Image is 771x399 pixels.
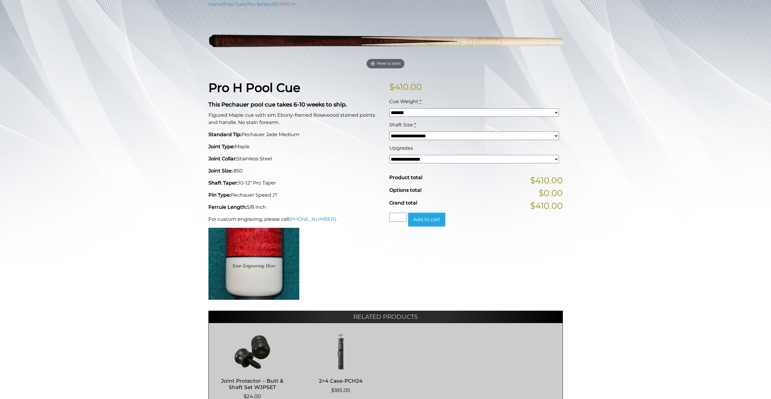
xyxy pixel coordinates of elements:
[224,2,246,7] a: Pool Cues
[208,12,563,71] img: PRO-H.png
[389,200,417,206] span: Grand total
[530,199,563,212] span: $410.00
[389,187,421,193] span: Options total
[389,99,418,104] span: Cue Weight
[208,204,382,211] p: 5/8 inch
[208,216,382,223] p: For custom engraving, please call
[208,80,300,95] strong: Pro H Pool Cue
[208,101,347,108] strong: This Pechauer pool cue takes 6-10 weeks to ship.
[289,216,337,222] a: [PHONE_NUMBER].
[208,131,382,138] p: Pechauer Jade Medium
[389,145,413,151] span: Upgrades
[530,174,563,187] span: $410.00
[208,191,382,199] p: Pechauer Speed JT
[414,122,416,128] abbr: required
[208,144,235,149] strong: Joint Type:
[303,334,378,370] img: 2x4 Case-PCH24
[408,213,445,227] button: Add to cart
[208,311,563,323] h2: Related products
[208,1,563,8] nav: Breadcrumb
[208,12,563,71] a: Hover to zoom
[208,156,237,162] strong: Joint Collar:
[208,143,382,150] p: Maple
[208,180,238,186] strong: Shaft Taper:
[389,213,407,222] input: Product quantity
[389,175,422,180] span: Product total
[208,179,382,187] p: 10-12" Pro Taper
[208,167,382,175] p: .850
[303,334,378,394] a: 2×4 Case-PCH24 $185.00
[539,187,563,199] span: $0.00
[331,387,334,393] span: $
[248,2,277,7] a: Pro Series (R)
[303,375,378,387] h2: 2×4 Case-PCH24
[208,192,231,198] strong: Pin Type:
[389,82,394,92] span: $
[331,387,350,393] bdi: 185.00
[208,204,247,210] strong: Ferrule Length:
[208,2,222,7] a: Home
[420,99,421,104] abbr: required
[215,334,290,370] img: Joint Protector - Butt & Shaft Set WJPSET
[208,112,382,126] p: Figured Maple cue with sim Ebony-framed Rosewood stained points and handle. No stain forearm.
[208,132,241,137] strong: Standard Tip:
[208,168,233,174] strong: Joint Size:
[389,122,413,128] span: Shaft Size
[389,82,422,92] bdi: 410.00
[215,375,290,393] h2: Joint Protector – Butt & Shaft Set WJPSET
[208,155,382,162] p: Stainless Steel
